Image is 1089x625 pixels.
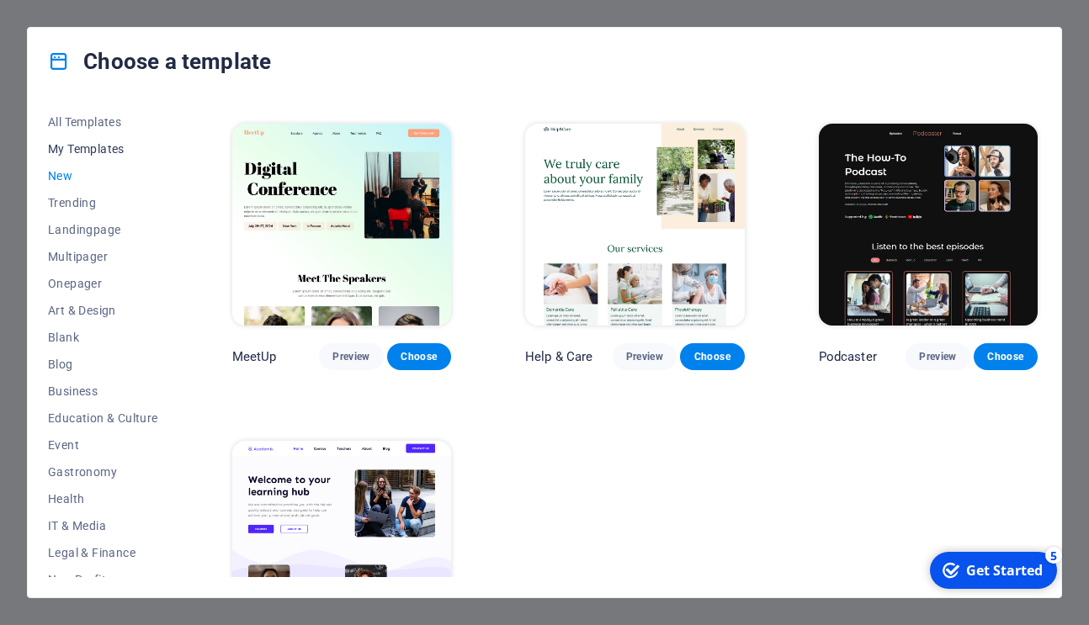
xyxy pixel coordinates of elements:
p: Help & Care [525,348,593,365]
span: Health [48,492,158,506]
span: Education & Culture [48,411,158,425]
span: Non-Profit [48,573,158,586]
span: Onepager [48,277,158,290]
span: New [48,169,158,183]
button: Preview [613,343,677,370]
button: Blog [48,351,158,378]
span: Gastronomy [48,465,158,479]
span: Blank [48,331,158,344]
button: Education & Culture [48,405,158,432]
span: Business [48,384,158,398]
button: Business [48,378,158,405]
span: IT & Media [48,519,158,532]
img: Podcaster [819,124,1038,326]
h4: Choose a template [48,48,271,75]
button: Landingpage [48,216,158,243]
span: Legal & Finance [48,546,158,559]
button: All Templates [48,109,158,135]
div: Get Started 5 items remaining, 0% complete [9,7,136,44]
button: Blank [48,324,158,351]
button: Non-Profit [48,566,158,593]
button: Preview [319,343,383,370]
button: Multipager [48,243,158,270]
span: Choose [401,350,438,363]
span: Multipager [48,250,158,263]
div: 5 [125,2,141,19]
button: Gastronomy [48,458,158,485]
img: Help & Care [525,124,744,326]
div: Get Started [45,16,122,34]
span: Preview [626,350,663,363]
p: MeetUp [232,348,277,365]
button: Health [48,485,158,512]
p: Podcaster [819,348,877,365]
button: New [48,162,158,189]
span: Art & Design [48,304,158,317]
span: Trending [48,196,158,209]
img: MeetUp [232,124,451,326]
span: Choose [693,350,730,363]
span: All Templates [48,115,158,129]
button: Legal & Finance [48,539,158,566]
span: Preview [919,350,956,363]
button: My Templates [48,135,158,162]
button: Onepager [48,270,158,297]
button: Choose [387,343,451,370]
button: Choose [974,343,1038,370]
span: Preview [332,350,369,363]
span: My Templates [48,142,158,156]
button: Choose [680,343,744,370]
span: Event [48,438,158,452]
span: Choose [987,350,1024,363]
button: Trending [48,189,158,216]
button: IT & Media [48,512,158,539]
button: Event [48,432,158,458]
button: Preview [906,343,969,370]
span: Landingpage [48,223,158,236]
span: Blog [48,358,158,371]
button: Art & Design [48,297,158,324]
